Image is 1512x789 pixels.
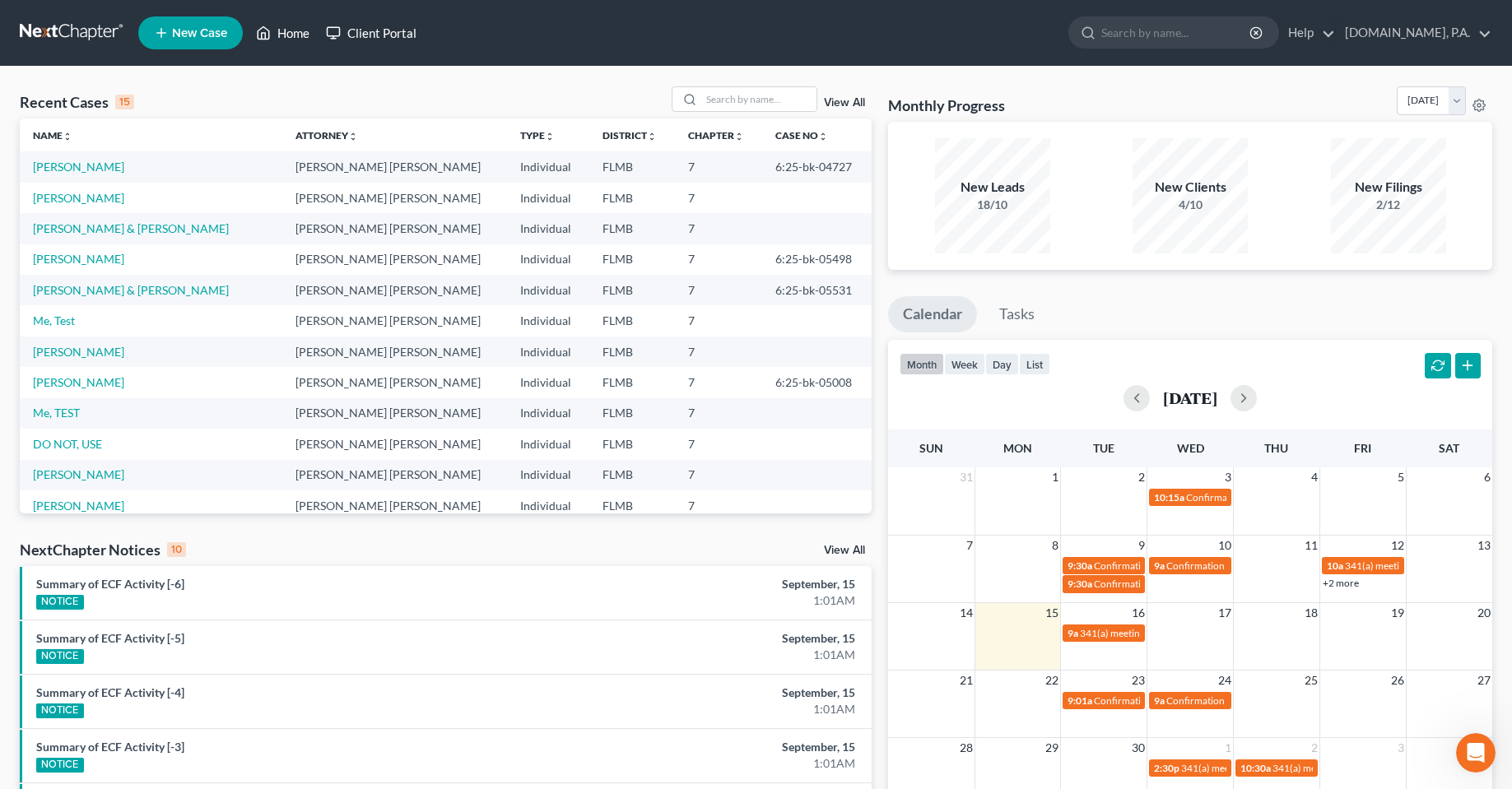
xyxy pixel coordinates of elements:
[33,467,124,481] a: [PERSON_NAME]
[1130,738,1147,758] span: 30
[958,738,975,758] span: 28
[1264,441,1288,455] span: Thu
[11,7,42,38] button: go back
[282,275,507,305] td: [PERSON_NAME] [PERSON_NAME]
[888,296,977,332] a: Calendar
[167,542,186,557] div: 10
[14,504,315,532] textarea: Message…
[295,129,358,142] a: Attorneyunfold_more
[1476,603,1492,623] span: 20
[675,244,762,275] td: 7
[593,701,855,717] div: 1:01AM
[1137,536,1147,555] span: 9
[762,151,872,182] td: 6:25-bk-04727
[775,129,828,142] a: Case Nounfold_more
[602,129,657,142] a: Districtunfold_more
[818,132,828,142] i: unfold_more
[589,398,675,429] td: FLMB
[1396,467,1406,487] span: 5
[1303,671,1319,690] span: 25
[675,398,762,429] td: 7
[1093,441,1114,455] span: Tue
[824,97,865,109] a: View All
[675,275,762,305] td: 7
[589,213,675,244] td: FLMB
[1068,627,1078,639] span: 9a
[593,739,855,755] div: September, 15
[762,275,872,305] td: 6:25-bk-05531
[1389,536,1406,555] span: 12
[1439,441,1459,455] span: Sat
[593,685,855,701] div: September, 15
[1130,671,1147,690] span: 23
[20,540,186,559] div: NextChapter Notices
[115,95,134,109] div: 15
[1482,467,1492,487] span: 6
[1327,559,1343,572] span: 10a
[282,244,507,275] td: [PERSON_NAME] [PERSON_NAME]
[1154,491,1184,504] span: 10:15a
[282,336,507,367] td: [PERSON_NAME] [PERSON_NAME]
[520,129,555,142] a: Typeunfold_more
[1050,536,1060,555] span: 8
[282,305,507,336] td: [PERSON_NAME] [PERSON_NAME]
[958,603,975,623] span: 14
[1137,467,1147,487] span: 2
[507,490,589,521] td: Individual
[1044,671,1060,690] span: 22
[1130,603,1147,623] span: 16
[762,244,872,275] td: 6:25-bk-05498
[1310,467,1319,487] span: 4
[72,371,303,403] div: I hope this is helpful for you. It's partially fixed! Yay!
[72,137,273,167] a: [PERSON_NAME][EMAIL_ADDRESS][DOMAIN_NAME].....partially
[72,193,303,258] div: We then went to resend and was pre-populated in the resend box...partial fix...
[545,132,555,142] i: unfold_more
[1186,491,1279,504] span: Confirmation hearing
[33,160,124,174] a: [PERSON_NAME]
[507,367,589,397] td: Individual
[675,336,762,367] td: 7
[935,197,1050,213] div: 18/10
[172,27,227,39] span: New Case
[63,132,72,142] i: unfold_more
[33,129,72,142] a: Nameunfold_more
[589,490,675,521] td: FLMB
[919,441,943,455] span: Sun
[675,367,762,397] td: 7
[13,426,316,572] div: Katie says…
[258,7,289,38] button: Home
[1456,733,1496,773] iframe: Intercom live chat
[78,539,91,552] button: Upload attachment
[1345,559,1410,572] span: 341(a) meeting
[593,630,855,647] div: September, 15
[589,460,675,490] td: FLMB
[33,345,124,359] a: [PERSON_NAME]
[1154,559,1165,572] span: 9a
[1310,738,1319,758] span: 2
[1217,536,1233,555] span: 10
[984,296,1049,332] a: Tasks
[36,631,184,645] a: Summary of ECF Activity [-5]
[824,545,865,556] a: View All
[900,353,944,375] button: month
[72,299,273,328] a: [PERSON_NAME][EMAIL_ADDRESS][DOMAIN_NAME]
[675,183,762,213] td: 7
[1094,694,1187,707] span: Confirmation hearing
[1476,536,1492,555] span: 13
[1240,762,1271,774] span: 10:30a
[1166,559,1259,572] span: Confirmation hearing
[958,671,975,690] span: 21
[1389,671,1406,690] span: 26
[72,266,303,363] div: Upon hitting resend, however....same results as the invite test above...To: and the CC: , another...
[675,460,762,490] td: 7
[647,132,657,142] i: unfold_more
[33,499,124,513] a: [PERSON_NAME]
[1476,671,1492,690] span: 27
[589,151,675,182] td: FLMB
[701,87,816,111] input: Search by name...
[1223,738,1233,758] span: 1
[1354,441,1371,455] span: Fri
[507,429,589,459] td: Individual
[1019,353,1050,375] button: list
[1223,467,1233,487] span: 3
